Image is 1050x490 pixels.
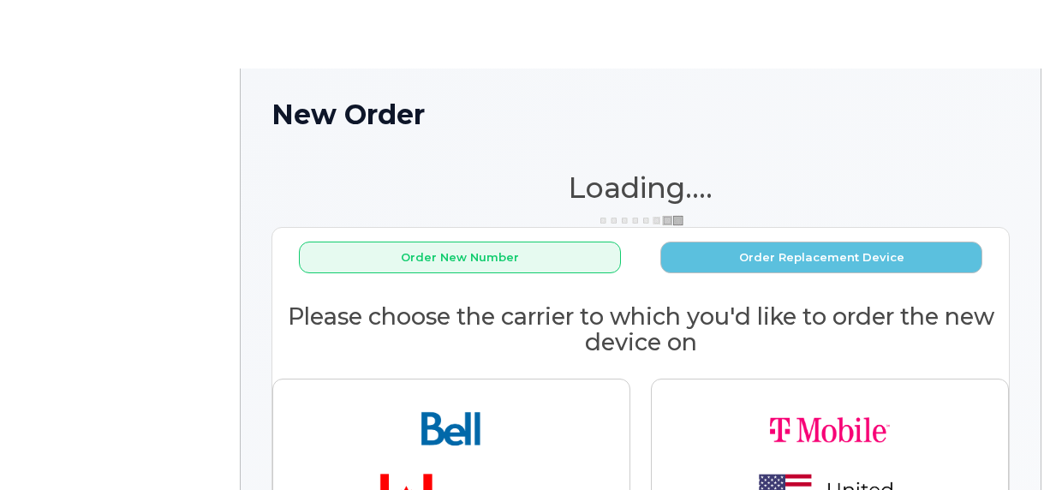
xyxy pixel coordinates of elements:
[660,242,982,273] button: Order Replacement Device
[271,99,1010,129] h1: New Order
[271,172,1010,203] h1: Loading....
[272,304,1009,355] h2: Please choose the carrier to which you'd like to order the new device on
[299,242,621,273] button: Order New Number
[598,214,683,227] img: ajax-loader-3a6953c30dc77f0bf724df975f13086db4f4c1262e45940f03d1251963f1bf2e.gif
